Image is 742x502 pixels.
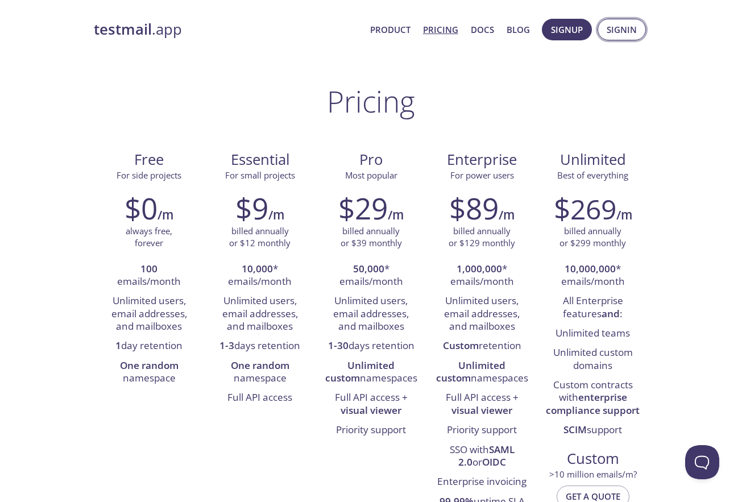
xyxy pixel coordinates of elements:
[324,388,418,421] li: Full API access +
[103,150,196,169] span: Free
[607,22,637,37] span: Signin
[242,262,273,275] strong: 10,000
[140,262,157,275] strong: 100
[213,292,307,337] li: Unlimited users, email addresses, and mailboxes
[341,404,401,417] strong: visual viewer
[324,337,418,356] li: days retention
[565,262,616,275] strong: 10,000,000
[554,191,616,225] h2: $
[324,356,418,389] li: namespaces
[231,359,289,372] strong: One random
[471,22,494,37] a: Docs
[436,359,506,384] strong: Unlimited custom
[117,169,181,181] span: For side projects
[602,307,620,320] strong: and
[120,359,179,372] strong: One random
[125,191,157,225] h2: $0
[94,19,152,39] strong: testmail
[268,205,284,225] h6: /m
[213,388,307,408] li: Full API access
[435,260,529,292] li: * emails/month
[616,205,632,225] h6: /m
[213,337,307,356] li: days retention
[507,22,530,37] a: Blog
[327,84,415,118] h1: Pricing
[102,292,196,337] li: Unlimited users, email addresses, and mailboxes
[546,391,640,416] strong: enterprise compliance support
[213,260,307,292] li: * emails/month
[546,376,640,421] li: Custom contracts with
[102,356,196,389] li: namespace
[213,356,307,389] li: namespace
[443,339,479,352] strong: Custom
[126,225,172,250] p: always free, forever
[225,169,295,181] span: For small projects
[94,20,361,39] a: testmail.app
[449,225,515,250] p: billed annually or $129 monthly
[450,169,514,181] span: For power users
[341,225,402,250] p: billed annually or $39 monthly
[435,337,529,356] li: retention
[546,292,640,324] li: All Enterprise features :
[563,423,587,436] strong: SCIM
[499,205,515,225] h6: /m
[482,455,506,468] strong: OIDC
[546,324,640,343] li: Unlimited teams
[559,225,626,250] p: billed annually or $299 monthly
[436,150,528,169] span: Enterprise
[370,22,411,37] a: Product
[338,191,388,225] h2: $29
[324,421,418,440] li: Priority support
[435,441,529,473] li: SSO with or
[598,19,646,40] button: Signin
[353,262,384,275] strong: 50,000
[457,262,502,275] strong: 1,000,000
[435,292,529,337] li: Unlimited users, email addresses, and mailboxes
[435,472,529,492] li: Enterprise invoicing
[115,339,121,352] strong: 1
[325,359,395,384] strong: Unlimited custom
[423,22,458,37] a: Pricing
[685,445,719,479] iframe: Help Scout Beacon - Open
[435,356,529,389] li: namespaces
[546,343,640,376] li: Unlimited custom domains
[328,339,349,352] strong: 1-30
[560,150,626,169] span: Unlimited
[546,449,639,468] span: Custom
[551,22,583,37] span: Signup
[219,339,234,352] strong: 1-3
[451,404,512,417] strong: visual viewer
[229,225,291,250] p: billed annually or $12 monthly
[235,191,268,225] h2: $9
[546,421,640,440] li: support
[324,260,418,292] li: * emails/month
[157,205,173,225] h6: /m
[435,388,529,421] li: Full API access +
[449,191,499,225] h2: $89
[557,169,628,181] span: Best of everything
[325,150,417,169] span: Pro
[435,421,529,440] li: Priority support
[324,292,418,337] li: Unlimited users, email addresses, and mailboxes
[388,205,404,225] h6: /m
[549,468,637,480] span: > 10 million emails/m?
[102,337,196,356] li: day retention
[458,443,515,468] strong: SAML 2.0
[345,169,397,181] span: Most popular
[546,260,640,292] li: * emails/month
[570,190,616,227] span: 269
[214,150,306,169] span: Essential
[542,19,592,40] button: Signup
[102,260,196,292] li: emails/month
